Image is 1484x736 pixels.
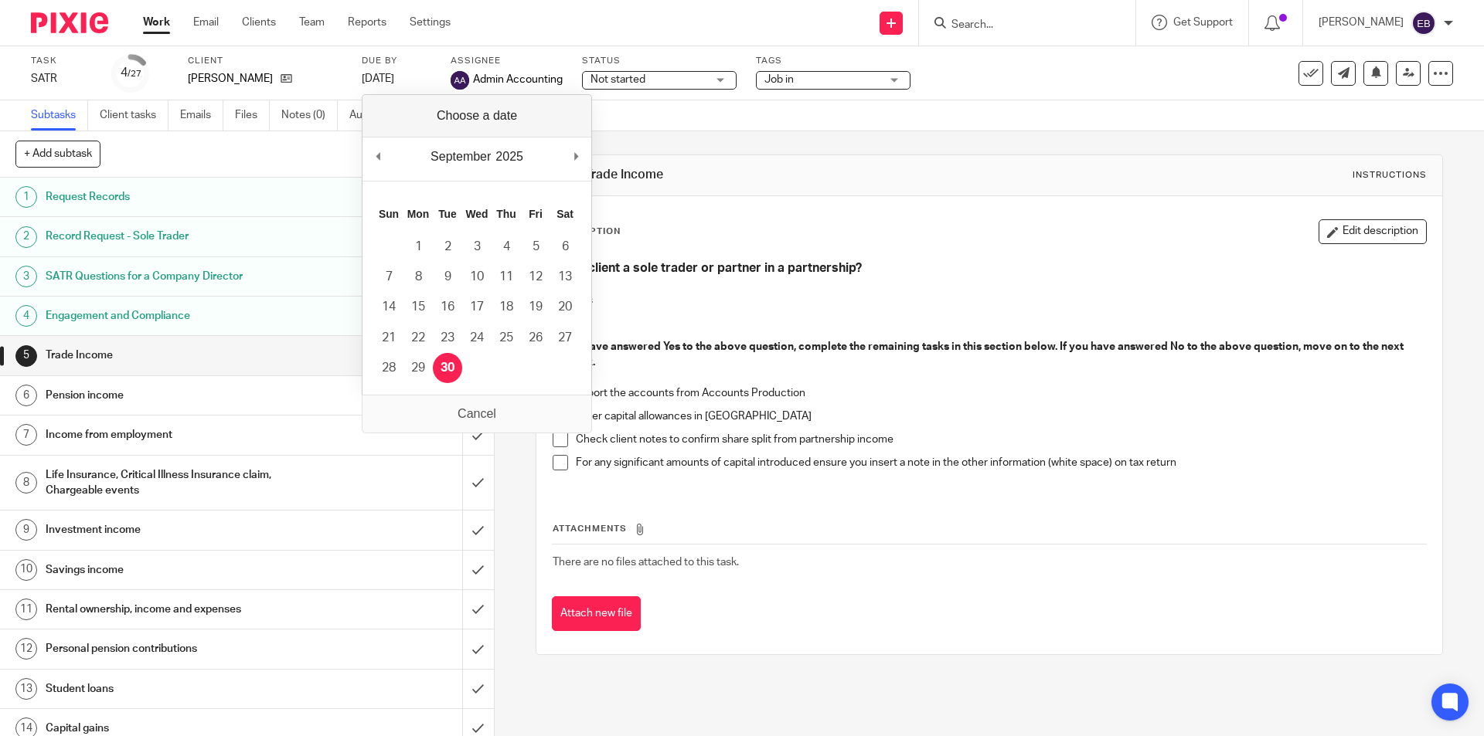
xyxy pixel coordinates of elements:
[492,232,521,262] button: 4
[521,292,550,322] button: 19
[281,100,338,131] a: Notes (0)
[433,353,462,383] button: 30
[462,262,492,292] button: 10
[15,678,37,700] div: 13
[433,232,462,262] button: 2
[1353,169,1427,181] div: Instructions
[553,524,627,533] span: Attachments
[576,316,1425,331] p: No
[143,15,170,30] a: Work
[15,186,37,208] div: 1
[46,265,313,288] h1: SATR Questions for a Company Director
[433,292,462,322] button: 16
[556,208,574,220] abbr: Saturday
[492,323,521,353] button: 25
[374,292,403,322] button: 14
[121,64,141,82] div: 4
[15,266,37,287] div: 3
[529,208,543,220] abbr: Friday
[46,558,313,582] h1: Savings income
[496,208,516,220] abbr: Thursday
[46,384,313,407] h1: Pension income
[46,304,313,327] h1: Engagement and Compliance
[15,385,37,406] div: 6
[438,208,457,220] abbr: Tuesday
[15,472,37,493] div: 8
[15,599,37,620] div: 11
[465,208,488,220] abbr: Wednesday
[15,424,37,446] div: 7
[552,596,641,631] button: Attach new file
[374,353,403,383] button: 28
[550,232,580,262] button: 6
[553,557,739,568] span: There are no files attached to this task.
[407,208,429,220] abbr: Monday
[410,15,451,30] a: Settings
[374,262,403,292] button: 7
[1411,11,1436,36] img: svg%3E
[403,353,433,383] button: 29
[46,423,313,446] h1: Income from employment
[576,293,1425,308] p: Yes
[46,677,313,700] h1: Student loans
[451,55,563,67] label: Assignee
[553,262,862,274] strong: Is the client a sole trader or partner in a partnership?
[46,637,313,660] h1: Personal pension contributions
[403,292,433,322] button: 15
[521,262,550,292] button: 12
[403,262,433,292] button: 8
[764,74,794,85] span: Job in
[492,262,521,292] button: 11
[46,185,313,209] h1: Request Records
[493,145,526,168] div: 2025
[568,145,584,168] button: Next Month
[492,292,521,322] button: 18
[403,323,433,353] button: 22
[128,70,141,78] small: /27
[756,55,910,67] label: Tags
[188,55,342,67] label: Client
[31,12,108,33] img: Pixie
[31,100,88,131] a: Subtasks
[521,323,550,353] button: 26
[462,292,492,322] button: 17
[462,323,492,353] button: 24
[403,232,433,262] button: 1
[15,305,37,327] div: 4
[15,226,37,248] div: 2
[348,15,386,30] a: Reports
[242,15,276,30] a: Clients
[576,455,1425,470] p: For any significant amounts of capital introduced ensure you insert a note in the other informati...
[188,71,273,86] p: [PERSON_NAME]
[15,519,37,541] div: 9
[379,208,399,220] abbr: Sunday
[582,55,737,67] label: Status
[550,292,580,322] button: 20
[473,72,563,87] span: Admin Accounting
[349,100,409,131] a: Audit logs
[15,141,100,167] button: + Add subtask
[15,345,37,367] div: 5
[950,19,1089,32] input: Search
[46,598,313,621] h1: Rental ownership, income and expenses
[576,432,1425,447] p: Check client notes to confirm share split from partnership income
[433,262,462,292] button: 9
[433,323,462,353] button: 23
[46,518,313,541] h1: Investment income
[31,71,93,86] div: SATR
[15,559,37,581] div: 10
[451,71,469,90] img: svg%3E
[362,73,394,84] span: [DATE]
[370,145,386,168] button: Previous Month
[553,341,1406,368] strong: If you have answered Yes to the above question, complete the remaining tasks in this section belo...
[576,385,1425,401] p: Import the accounts from Accounts Production
[362,55,431,67] label: Due by
[46,225,313,248] h1: Record Request - Sole Trader
[46,344,313,367] h1: Trade Income
[1319,219,1427,244] button: Edit description
[46,463,313,503] h1: Life Insurance, Critical Illness Insurance claim, Chargeable events
[374,323,403,353] button: 21
[591,74,645,85] span: Not started
[15,638,37,660] div: 12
